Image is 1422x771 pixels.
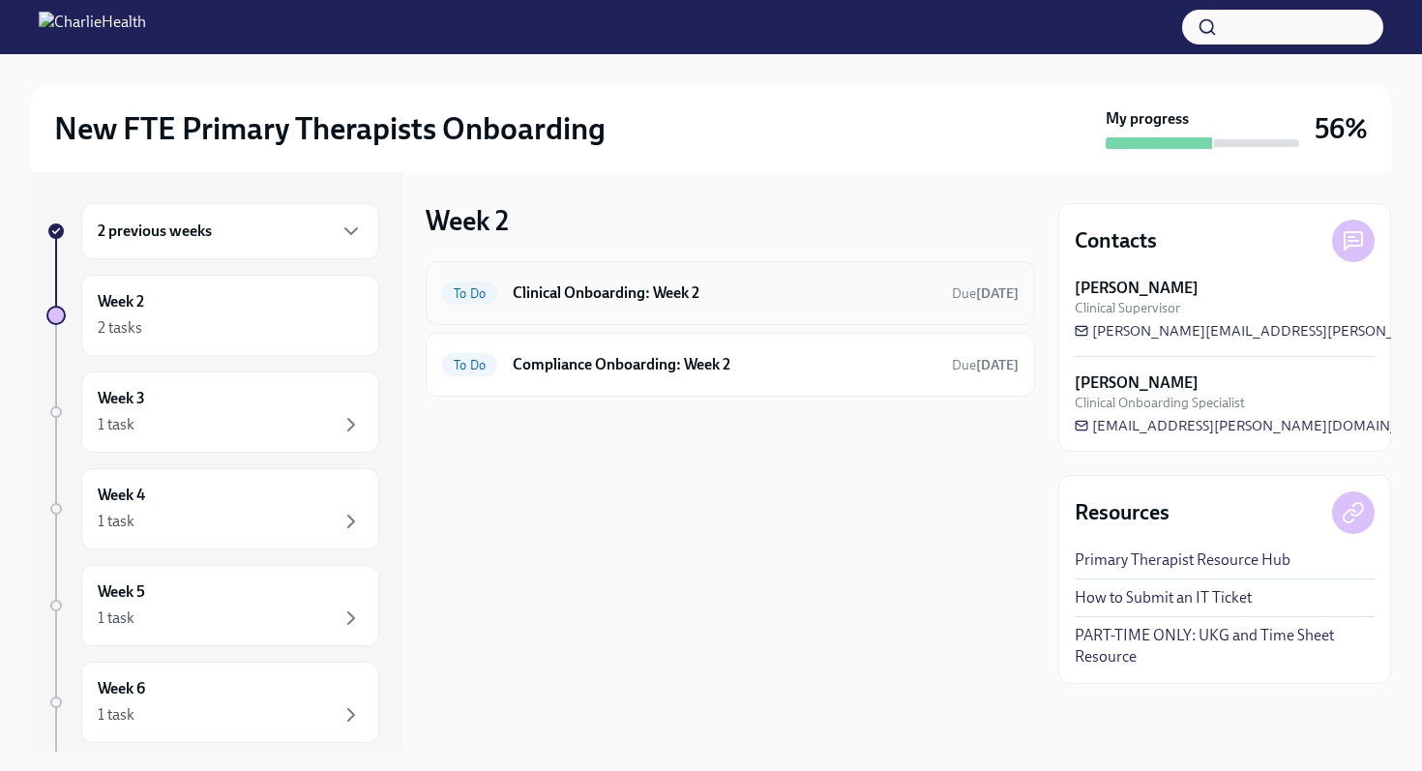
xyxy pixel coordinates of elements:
[1075,299,1180,317] span: Clinical Supervisor
[1075,394,1245,412] span: Clinical Onboarding Specialist
[1075,549,1290,571] a: Primary Therapist Resource Hub
[98,291,144,312] h6: Week 2
[98,485,145,506] h6: Week 4
[426,203,509,238] h3: Week 2
[1075,625,1375,667] a: PART-TIME ONLY: UKG and Time Sheet Resource
[46,565,379,646] a: Week 51 task
[98,678,145,699] h6: Week 6
[1075,498,1170,527] h4: Resources
[442,349,1019,380] a: To DoCompliance Onboarding: Week 2Due[DATE]
[952,285,1019,302] span: Due
[976,285,1019,302] strong: [DATE]
[1075,226,1157,255] h4: Contacts
[98,581,145,603] h6: Week 5
[952,357,1019,373] span: Due
[98,388,145,409] h6: Week 3
[513,354,936,375] h6: Compliance Onboarding: Week 2
[81,203,379,259] div: 2 previous weeks
[98,317,142,339] div: 2 tasks
[98,704,134,726] div: 1 task
[442,278,1019,309] a: To DoClinical Onboarding: Week 2Due[DATE]
[46,275,379,356] a: Week 22 tasks
[98,221,212,242] h6: 2 previous weeks
[98,511,134,532] div: 1 task
[98,608,134,629] div: 1 task
[1075,587,1252,608] a: How to Submit an IT Ticket
[952,284,1019,303] span: October 18th, 2025 07:00
[1075,372,1199,394] strong: [PERSON_NAME]
[442,358,497,372] span: To Do
[46,468,379,549] a: Week 41 task
[46,662,379,743] a: Week 61 task
[442,286,497,301] span: To Do
[39,12,146,43] img: CharlieHealth
[46,371,379,453] a: Week 31 task
[98,414,134,435] div: 1 task
[976,357,1019,373] strong: [DATE]
[1106,108,1189,130] strong: My progress
[1075,278,1199,299] strong: [PERSON_NAME]
[513,282,936,304] h6: Clinical Onboarding: Week 2
[1315,111,1368,146] h3: 56%
[952,356,1019,374] span: October 18th, 2025 07:00
[54,109,606,148] h2: New FTE Primary Therapists Onboarding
